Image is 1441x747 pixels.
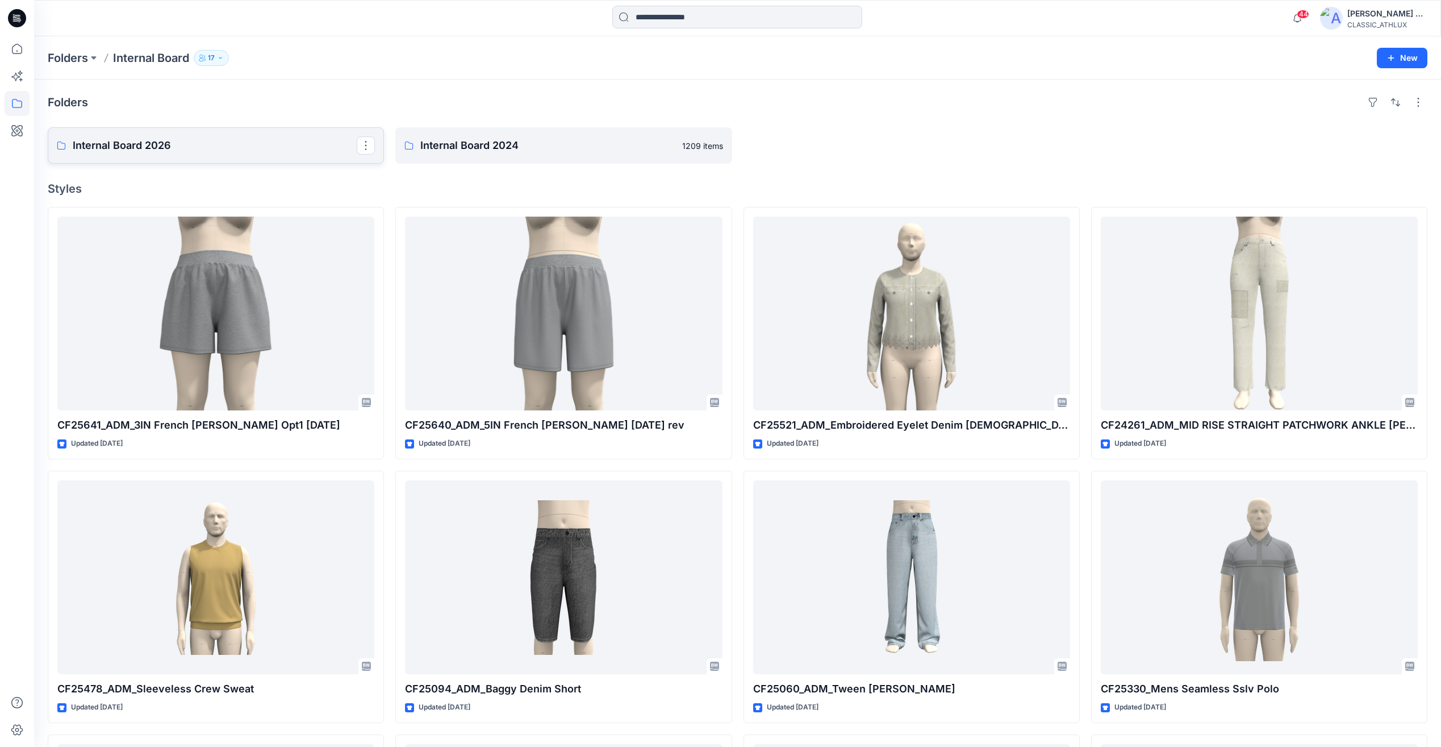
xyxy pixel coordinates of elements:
[48,96,88,109] h4: Folders
[48,50,88,66] a: Folders
[71,702,123,713] p: Updated [DATE]
[767,438,818,450] p: Updated [DATE]
[405,217,722,410] a: CF25640_ADM_5IN French Terry Short 24APR25 rev
[405,417,722,433] p: CF25640_ADM_5IN French [PERSON_NAME] [DATE] rev
[1347,20,1427,29] div: CLASSIC_ATHLUX
[113,50,189,66] p: Internal Board
[194,50,229,66] button: 17
[419,438,470,450] p: Updated [DATE]
[1114,438,1166,450] p: Updated [DATE]
[405,681,722,697] p: CF25094_ADM_Baggy Denim Short
[419,702,470,713] p: Updated [DATE]
[57,480,374,674] a: CF25478_ADM_Sleeveless Crew Sweat
[57,681,374,697] p: CF25478_ADM_Sleeveless Crew Sweat
[208,52,215,64] p: 17
[48,127,384,164] a: Internal Board 2026
[753,681,1070,697] p: CF25060_ADM_Tween [PERSON_NAME]
[57,217,374,410] a: CF25641_ADM_3IN French Terry Short Opt1 25APR25
[1101,217,1418,410] a: CF24261_ADM_MID RISE STRAIGHT PATCHWORK ANKLE JEAN
[753,417,1070,433] p: CF25521_ADM_Embroidered Eyelet Denim [DEMOGRAPHIC_DATA] Jacket
[405,480,722,674] a: CF25094_ADM_Baggy Denim Short
[1297,10,1309,19] span: 44
[420,138,675,153] p: Internal Board 2024
[682,140,723,152] p: 1209 items
[1347,7,1427,20] div: [PERSON_NAME] Cfai
[1320,7,1343,30] img: avatar
[1101,681,1418,697] p: CF25330_Mens Seamless Sslv Polo
[1114,702,1166,713] p: Updated [DATE]
[71,438,123,450] p: Updated [DATE]
[73,138,357,153] p: Internal Board 2026
[1101,417,1418,433] p: CF24261_ADM_MID RISE STRAIGHT PATCHWORK ANKLE [PERSON_NAME]
[57,417,374,433] p: CF25641_ADM_3IN French [PERSON_NAME] Opt1 [DATE]
[753,217,1070,410] a: CF25521_ADM_Embroidered Eyelet Denim Lady Jacket
[767,702,818,713] p: Updated [DATE]
[1101,480,1418,674] a: CF25330_Mens Seamless Sslv Polo
[395,127,732,164] a: Internal Board 20241209 items
[753,480,1070,674] a: CF25060_ADM_Tween Baggy Denim Jeans
[1377,48,1427,68] button: New
[48,182,1427,196] h4: Styles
